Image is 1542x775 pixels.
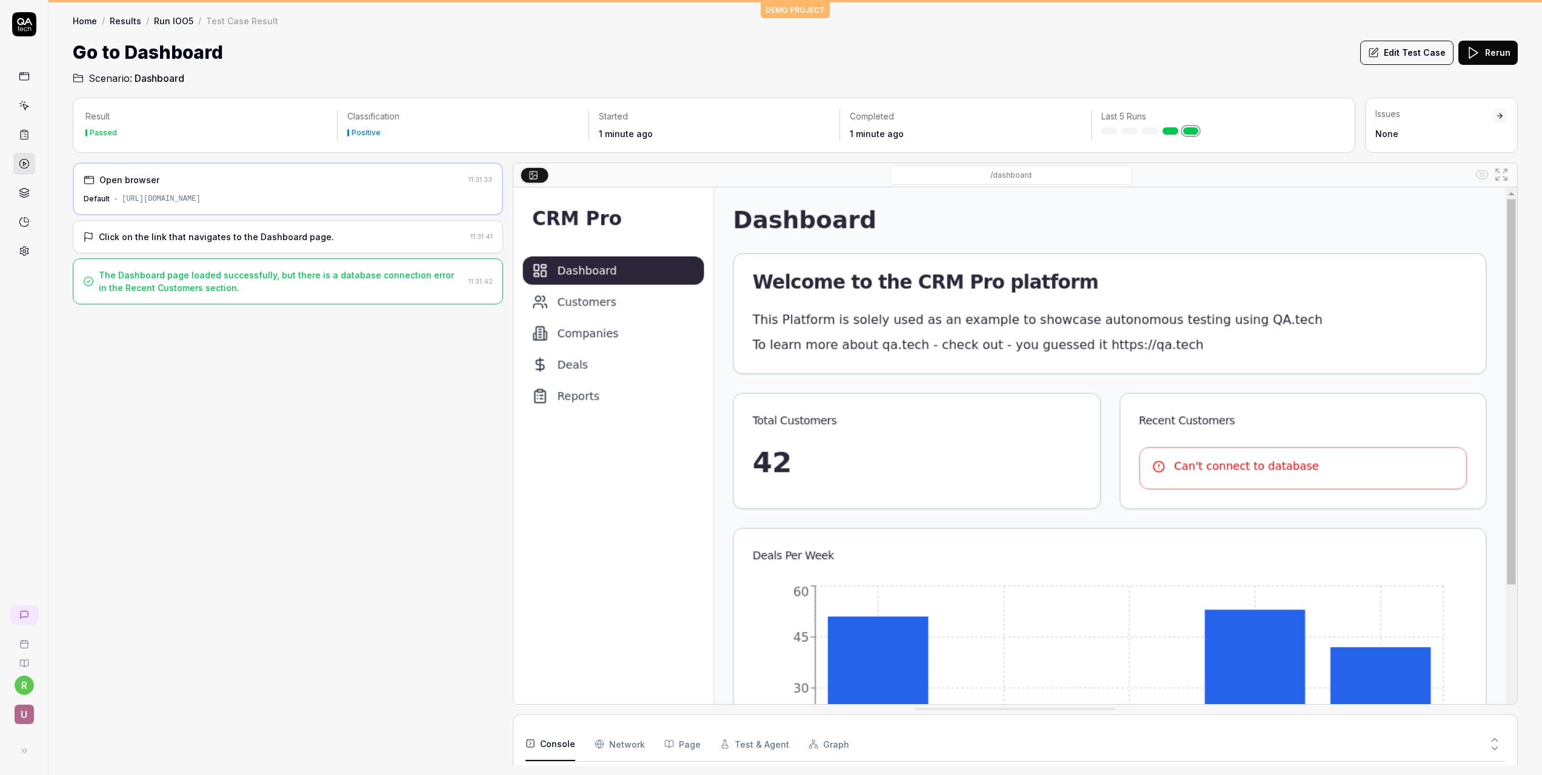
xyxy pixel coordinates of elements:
[850,129,904,139] time: 1 minute ago
[5,629,43,649] a: Book a call with us
[1492,165,1511,184] button: Open in full screen
[85,110,327,122] p: Result
[352,129,381,136] div: Positive
[84,193,110,204] div: Default
[146,15,149,27] div: /
[470,232,493,241] time: 11:31:41
[595,727,645,761] button: Network
[1101,110,1333,122] p: Last 5 Runs
[1375,127,1492,140] div: None
[5,695,43,726] button: U
[664,727,701,761] button: Page
[73,39,223,66] h1: Go to Dashboard
[99,269,464,294] div: The Dashboard page loaded successfully, but there is a database connection error in the Recent Cu...
[122,193,201,204] div: [URL][DOMAIN_NAME]
[599,129,653,139] time: 1 minute ago
[599,110,830,122] p: Started
[720,727,789,761] button: Test & Agent
[99,230,334,243] div: Click on the link that navigates to the Dashboard page.
[135,71,184,86] span: Dashboard
[154,15,193,27] a: Run IOO5
[347,110,579,122] p: Classification
[86,71,132,86] span: Scenario:
[1472,165,1492,184] button: Show all interative elements
[1458,41,1518,65] button: Rerun
[5,649,43,668] a: Documentation
[102,15,105,27] div: /
[1375,108,1492,120] div: Issues
[15,676,34,695] button: r
[206,15,278,27] div: Test Case Result
[10,605,39,625] a: New conversation
[526,727,575,761] button: Console
[469,175,492,184] time: 11:31:33
[850,110,1081,122] p: Completed
[73,71,184,86] a: Scenario:Dashboard
[73,15,97,27] a: Home
[110,15,141,27] a: Results
[469,277,493,286] time: 11:31:42
[90,129,117,136] div: Passed
[99,173,159,186] div: Open browser
[1360,41,1454,65] button: Edit Test Case
[809,727,849,761] button: Graph
[198,15,201,27] div: /
[15,705,34,724] span: U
